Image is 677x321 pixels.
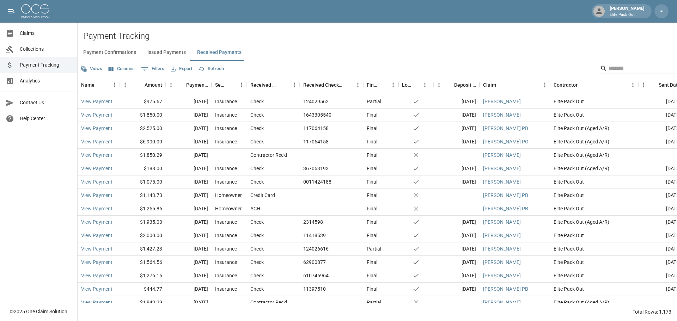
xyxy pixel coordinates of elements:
div: Final/Partial [363,75,398,95]
div: 367063193 [303,165,329,172]
div: [DATE] [166,95,212,109]
a: [PERSON_NAME] [483,178,521,185]
button: Menu [236,80,247,90]
div: Insurance [215,272,237,279]
div: [DATE] [434,95,480,109]
div: Final [367,178,377,185]
div: $975.67 [120,95,166,109]
a: View Payment [81,272,112,279]
div: Insurance [215,245,237,252]
div: Check [250,165,264,172]
div: Contractor Rec'd [250,152,287,159]
a: [PERSON_NAME] [483,245,521,252]
div: Final [367,192,377,199]
div: Insurance [215,259,237,266]
div: Partial [367,98,381,105]
div: Received Check Number [300,75,363,95]
div: $1,255.86 [120,202,166,216]
button: Sort [135,80,145,90]
div: Check [250,111,264,118]
div: Check [250,98,264,105]
span: Collections [20,45,72,53]
div: Insurance [215,165,237,172]
button: Sort [279,80,289,90]
div: $1,935.03 [120,216,166,229]
div: Search [600,63,676,75]
div: [DATE] [434,109,480,122]
a: View Payment [81,178,112,185]
div: Insurance [215,232,237,239]
div: [DATE] [166,109,212,122]
div: [DATE] [434,283,480,296]
div: 62900877 [303,259,326,266]
div: Final [367,285,377,292]
button: Payment Confirmations [78,44,142,61]
div: Check [250,125,264,132]
button: Menu [434,80,444,90]
div: Check [250,245,264,252]
div: Received Method [247,75,300,95]
span: Payment Tracking [20,61,72,69]
a: View Payment [81,245,112,252]
div: Deposit Date [454,75,476,95]
div: [DATE] [434,216,480,229]
div: 124026616 [303,245,329,252]
div: Elite Pack Out (Aged A/R) [550,135,638,149]
button: Sort [496,80,506,90]
p: Elite Pack Out [610,12,645,18]
div: [DATE] [166,242,212,256]
div: Final [367,111,377,118]
button: Menu [289,80,300,90]
div: Received Method [250,75,279,95]
button: Refresh [197,63,226,74]
div: Name [78,75,120,95]
div: Deposit Date [434,75,480,95]
button: Menu [120,80,130,90]
div: Elite Pack Out [550,229,638,242]
div: [DATE] [434,175,480,189]
button: Received Payments [191,44,247,61]
div: $2,000.00 [120,229,166,242]
div: $1,276.16 [120,269,166,283]
div: Partial [367,245,381,252]
a: View Payment [81,98,112,105]
div: Received Check Number [303,75,343,95]
a: [PERSON_NAME] [483,98,521,105]
div: $444.77 [120,283,166,296]
div: Contractor [550,75,638,95]
div: [DATE] [434,122,480,135]
div: [DATE] [166,162,212,175]
div: [DATE] [166,269,212,283]
div: Insurance [215,111,237,118]
a: [PERSON_NAME] PB [483,192,528,199]
button: open drawer [4,4,18,18]
a: View Payment [81,232,112,239]
div: Payment Date [166,75,212,95]
div: Lockbox [398,75,434,95]
div: Check [250,218,264,226]
div: Sender [212,75,247,95]
div: 117064158 [303,125,329,132]
a: View Payment [81,138,112,145]
div: Insurance [215,125,237,132]
div: 124029562 [303,98,329,105]
div: [DATE] [434,229,480,242]
div: 610746964 [303,272,329,279]
div: [DATE] [166,283,212,296]
div: [DATE] [166,175,212,189]
div: Elite Pack Out (Aged A/R) [550,122,638,135]
button: Show filters [139,63,166,75]
button: Sort [343,80,353,90]
div: Elite Pack Out (Aged A/R) [550,296,638,309]
div: Final/Partial [367,75,378,95]
div: [DATE] [434,269,480,283]
div: 0011424188 [303,178,331,185]
div: Credit Card [250,192,275,199]
span: Analytics [20,77,72,85]
a: [PERSON_NAME] PB [483,125,528,132]
div: Check [250,272,264,279]
div: Check [250,285,264,292]
div: Elite Pack Out (Aged A/R) [550,162,638,175]
span: Contact Us [20,99,72,106]
div: [DATE] [434,135,480,149]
